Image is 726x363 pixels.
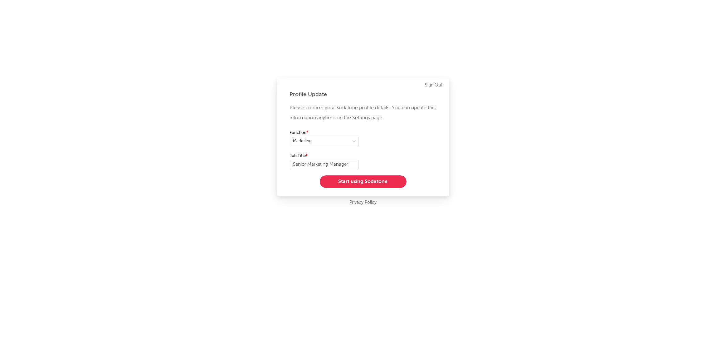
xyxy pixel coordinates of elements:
label: Job Title [290,152,358,160]
label: Function [290,129,358,137]
a: Sign Out [425,81,443,89]
p: Please confirm your Sodatone profile details. You can update this information anytime on the Sett... [290,103,436,123]
button: Start using Sodatone [320,175,407,188]
div: Profile Update [290,91,436,98]
a: Privacy Policy [349,199,377,207]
